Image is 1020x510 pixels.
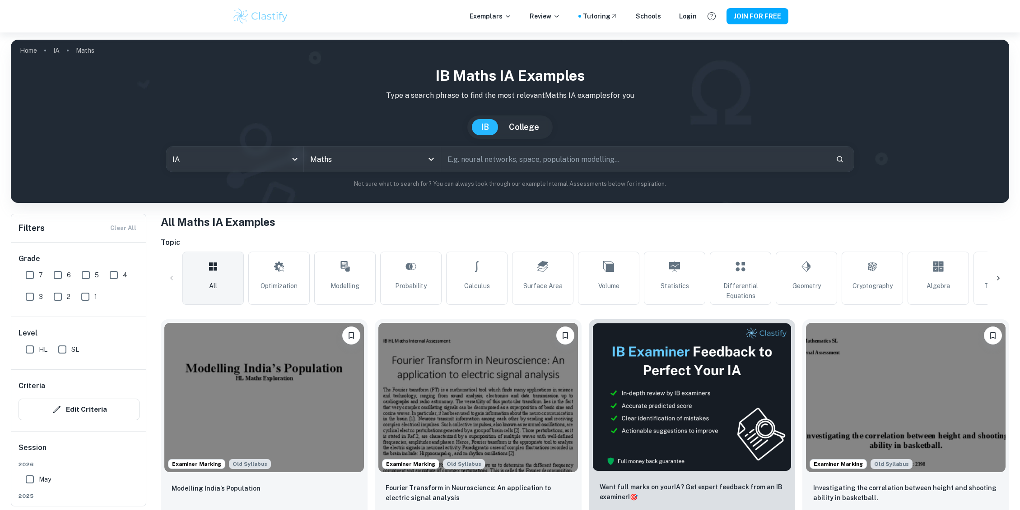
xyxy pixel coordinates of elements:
[661,281,689,291] span: Statistics
[19,253,140,264] h6: Grade
[18,90,1002,101] p: Type a search phrase to find the most relevant Maths IA examples for you
[95,270,99,280] span: 5
[679,11,697,21] a: Login
[19,492,140,500] span: 2025
[704,9,719,24] button: Help and Feedback
[810,460,866,468] span: Examiner Marking
[792,281,821,291] span: Geometry
[39,270,43,280] span: 7
[598,281,619,291] span: Volume
[261,281,298,291] span: Optimization
[443,459,485,469] span: Old Syllabus
[39,345,47,354] span: HL
[123,270,127,280] span: 4
[20,44,37,57] a: Home
[67,292,70,302] span: 2
[871,459,913,469] span: Old Syllabus
[443,459,485,469] div: Although this IA is written for the old math syllabus (last exam in November 2020), the current I...
[19,399,140,420] button: Edit Criteria
[19,460,140,469] span: 2026
[19,381,45,391] h6: Criteria
[18,179,1002,188] p: Not sure what to search for? You can always look through our example Internal Assessments below f...
[39,474,51,484] span: May
[386,483,571,503] p: Fourier Transform in Neuroscience: An application to electric signal analysis
[67,270,71,280] span: 6
[600,482,785,502] p: Want full marks on your IA ? Get expert feedback from an IB examiner!
[714,281,767,301] span: Differential Equations
[168,460,225,468] span: Examiner Marking
[832,152,848,167] button: Search
[927,281,950,291] span: Algebra
[382,460,439,468] span: Examiner Marking
[556,326,574,345] button: Please log in to bookmark exemplars
[71,345,79,354] span: SL
[342,326,360,345] button: Please log in to bookmark exemplars
[871,459,913,469] div: Although this IA is written for the old math syllabus (last exam in November 2020), the current I...
[523,281,563,291] span: Surface Area
[161,214,1009,230] h1: All Maths IA Examples
[166,147,303,172] div: IA
[232,7,289,25] img: Clastify logo
[53,44,60,57] a: IA
[852,281,893,291] span: Cryptography
[209,281,217,291] span: All
[331,281,359,291] span: Modelling
[94,292,97,302] span: 1
[378,323,578,472] img: Maths IA example thumbnail: Fourier Transform in Neuroscience: An ap
[806,323,1006,472] img: Maths IA example thumbnail: Investigating the correlation between he
[984,326,1002,345] button: Please log in to bookmark exemplars
[19,222,45,234] h6: Filters
[19,442,140,460] h6: Session
[164,323,364,472] img: Maths IA example thumbnail: Modelling India’s Population
[464,281,490,291] span: Calculus
[583,11,618,21] a: Tutoring
[472,119,498,135] button: IB
[229,459,271,469] span: Old Syllabus
[19,328,140,339] h6: Level
[39,292,43,302] span: 3
[530,11,560,21] p: Review
[636,11,661,21] a: Schools
[500,119,548,135] button: College
[11,40,1009,203] img: profile cover
[425,153,438,165] button: Open
[630,493,638,501] span: 🎯
[161,237,1009,248] h6: Topic
[592,323,792,471] img: Thumbnail
[229,459,271,469] div: Although this IA is written for the old math syllabus (last exam in November 2020), the current I...
[395,281,427,291] span: Probability
[18,65,1002,87] h1: IB Maths IA examples
[76,46,94,55] p: Maths
[441,147,829,172] input: E.g. neural networks, space, population modelling...
[470,11,512,21] p: Exemplars
[172,483,261,493] p: Modelling India’s Population
[813,483,998,503] p: Investigating the correlation between height and shooting ability in basketball.
[727,8,788,24] button: JOIN FOR FREE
